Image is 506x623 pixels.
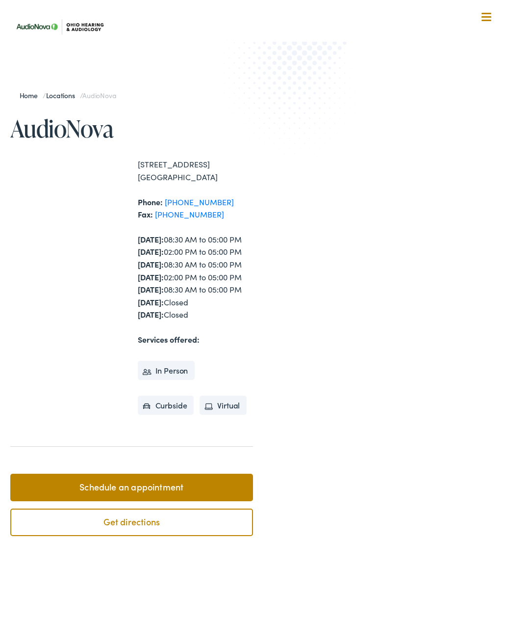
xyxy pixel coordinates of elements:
strong: [DATE]: [138,284,164,295]
strong: [DATE]: [138,309,164,320]
a: Get directions [10,509,253,536]
strong: [DATE]: [138,234,164,244]
li: Virtual [200,396,247,415]
strong: Phone: [138,196,163,207]
div: [STREET_ADDRESS] [GEOGRAPHIC_DATA] [138,158,253,183]
a: Home [20,90,43,100]
a: [PHONE_NUMBER] [165,196,234,207]
li: In Person [138,361,195,380]
strong: [DATE]: [138,271,164,282]
h1: AudioNova [10,115,253,141]
a: [PHONE_NUMBER] [155,209,224,219]
strong: Fax: [138,209,153,219]
div: 08:30 AM to 05:00 PM 02:00 PM to 05:00 PM 08:30 AM to 05:00 PM 02:00 PM to 05:00 PM 08:30 AM to 0... [138,233,253,321]
a: Schedule an appointment [10,474,253,501]
a: What We Offer [18,39,496,70]
strong: Services offered: [138,334,200,345]
span: AudioNova [82,90,116,100]
span: / / [20,90,116,100]
strong: [DATE]: [138,297,164,307]
strong: [DATE]: [138,259,164,270]
a: Locations [46,90,80,100]
strong: [DATE]: [138,246,164,257]
li: Curbside [138,396,194,415]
